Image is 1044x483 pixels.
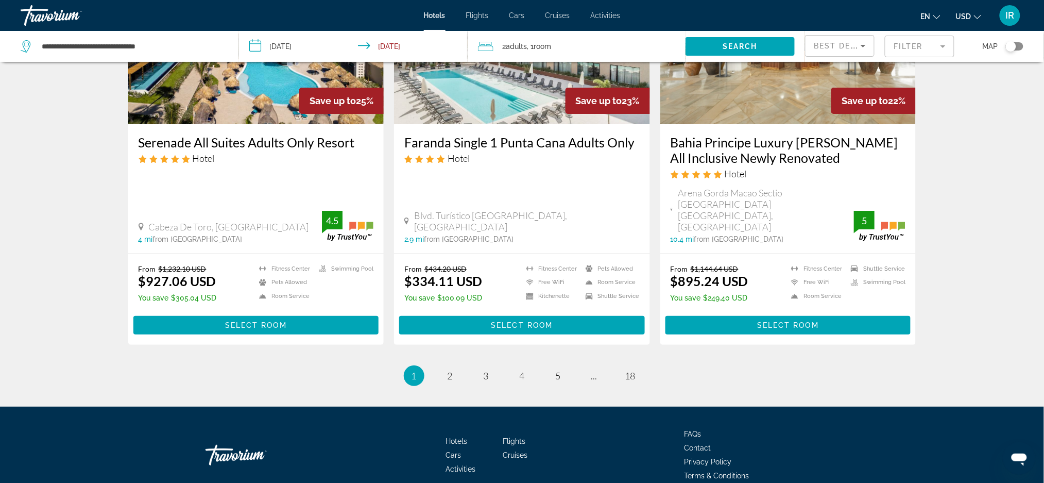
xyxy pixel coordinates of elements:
[678,187,854,232] span: Arena Gorda Macao Sectio [GEOGRAPHIC_DATA] [GEOGRAPHIC_DATA], [GEOGRAPHIC_DATA]
[686,37,795,56] button: Search
[412,370,417,381] span: 1
[404,264,422,273] span: From
[149,221,309,232] span: Cabeza De Toro, [GEOGRAPHIC_DATA]
[684,472,749,480] span: Terms & Conditions
[314,264,373,273] li: Swimming Pool
[921,9,940,24] button: Change language
[831,88,916,114] div: 22%
[139,153,374,164] div: 5 star Hotel
[671,294,748,302] p: $249.40 USD
[446,465,475,473] a: Activities
[506,42,527,51] span: Adults
[424,235,514,243] span: from [GEOGRAPHIC_DATA]
[591,11,621,20] a: Activities
[684,430,701,438] a: FAQs
[786,278,846,287] li: Free WiFi
[591,370,597,381] span: ...
[694,235,784,243] span: from [GEOGRAPHIC_DATA]
[139,235,153,243] span: 4 mi
[521,264,580,273] li: Fitness Center
[580,264,640,273] li: Pets Allowed
[153,235,243,243] span: from [GEOGRAPHIC_DATA]
[885,35,954,58] button: Filter
[671,273,748,289] ins: $895.24 USD
[846,264,905,273] li: Shuttle Service
[521,292,580,301] li: Kitchenette
[21,2,124,29] a: Travorium
[684,444,711,452] a: Contact
[503,39,527,54] span: 2
[310,95,356,106] span: Save up to
[725,168,747,179] span: Hotel
[468,31,686,62] button: Travelers: 2 adults, 0 children
[671,135,906,165] a: Bahia Principe Luxury [PERSON_NAME] All Inclusive Newly Renovated
[580,292,640,301] li: Shuttle Service
[723,42,758,51] span: Search
[484,370,489,381] span: 3
[404,135,640,150] a: Faranda Single 1 Punta Cana Adults Only
[786,292,846,301] li: Room Service
[671,294,701,302] span: You save
[448,153,470,164] span: Hotel
[665,318,911,329] a: Select Room
[446,437,467,445] a: Hotels
[921,12,931,21] span: en
[983,39,998,54] span: Map
[446,451,461,459] a: Cars
[399,318,645,329] a: Select Room
[691,264,739,273] del: $1,144.64 USD
[225,321,287,329] span: Select Room
[139,264,156,273] span: From
[671,264,688,273] span: From
[576,95,622,106] span: Save up to
[625,370,636,381] span: 18
[254,292,314,301] li: Room Service
[956,12,971,21] span: USD
[671,168,906,179] div: 5 star Hotel
[254,264,314,273] li: Fitness Center
[997,5,1023,26] button: User Menu
[846,278,905,287] li: Swimming Pool
[854,214,875,227] div: 5
[814,40,866,52] mat-select: Sort by
[404,294,482,302] p: $100.09 USD
[491,321,553,329] span: Select Room
[786,264,846,273] li: Fitness Center
[814,42,867,50] span: Best Deals
[424,264,467,273] del: $434.20 USD
[1006,10,1015,21] span: IR
[566,88,650,114] div: 23%
[322,211,373,241] img: trustyou-badge.svg
[206,440,309,471] a: Travorium
[128,365,916,386] nav: Pagination
[414,210,640,232] span: Blvd. Turístico [GEOGRAPHIC_DATA], [GEOGRAPHIC_DATA]
[521,278,580,287] li: Free WiFi
[509,11,525,20] a: Cars
[998,42,1023,51] button: Toggle map
[404,294,435,302] span: You save
[404,273,482,289] ins: $334.11 USD
[671,235,694,243] span: 10.4 mi
[503,437,525,445] a: Flights
[322,214,343,227] div: 4.5
[520,370,525,381] span: 4
[448,370,453,381] span: 2
[133,318,379,329] a: Select Room
[527,39,552,54] span: , 1
[757,321,819,329] span: Select Room
[556,370,561,381] span: 5
[139,294,217,302] p: $305.04 USD
[404,153,640,164] div: 4 star Hotel
[684,458,732,466] a: Privacy Policy
[854,211,905,241] img: trustyou-badge.svg
[466,11,489,20] a: Flights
